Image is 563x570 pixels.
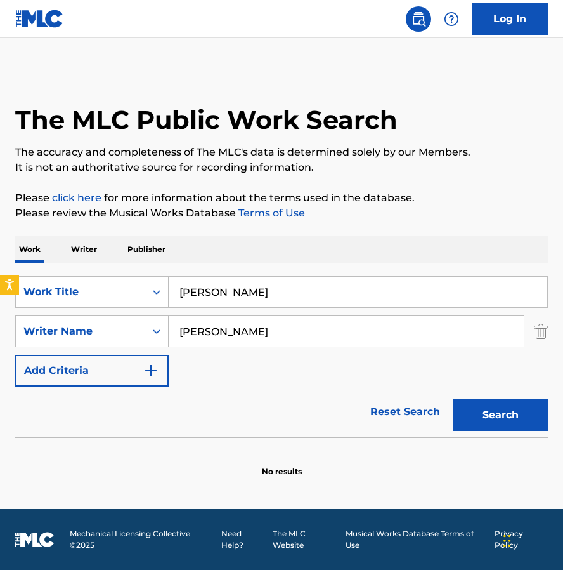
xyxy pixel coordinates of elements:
[439,6,464,32] div: Help
[15,145,548,160] p: The accuracy and completeness of The MLC's data is determined solely by our Members.
[143,363,159,378] img: 9d2ae6d4665cec9f34b9.svg
[15,206,548,221] p: Please review the Musical Works Database
[503,522,511,560] div: Drag
[221,528,265,551] a: Need Help?
[67,236,101,263] p: Writer
[453,399,548,431] button: Search
[15,236,44,263] p: Work
[472,3,548,35] a: Log In
[534,315,548,347] img: Delete Criterion
[236,207,305,219] a: Terms of Use
[346,528,488,551] a: Musical Works Database Terms of Use
[495,528,548,551] a: Privacy Policy
[262,451,302,477] p: No results
[23,324,138,339] div: Writer Name
[15,104,398,136] h1: The MLC Public Work Search
[411,11,426,27] img: search
[52,192,101,204] a: click here
[500,509,563,570] iframe: Chat Widget
[15,532,55,547] img: logo
[273,528,337,551] a: The MLC Website
[15,190,548,206] p: Please for more information about the terms used in the database.
[15,10,64,28] img: MLC Logo
[70,528,214,551] span: Mechanical Licensing Collective © 2025
[406,6,431,32] a: Public Search
[23,284,138,300] div: Work Title
[15,355,169,387] button: Add Criteria
[124,236,169,263] p: Publisher
[364,398,446,426] a: Reset Search
[15,160,548,175] p: It is not an authoritative source for recording information.
[444,11,459,27] img: help
[15,276,548,437] form: Search Form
